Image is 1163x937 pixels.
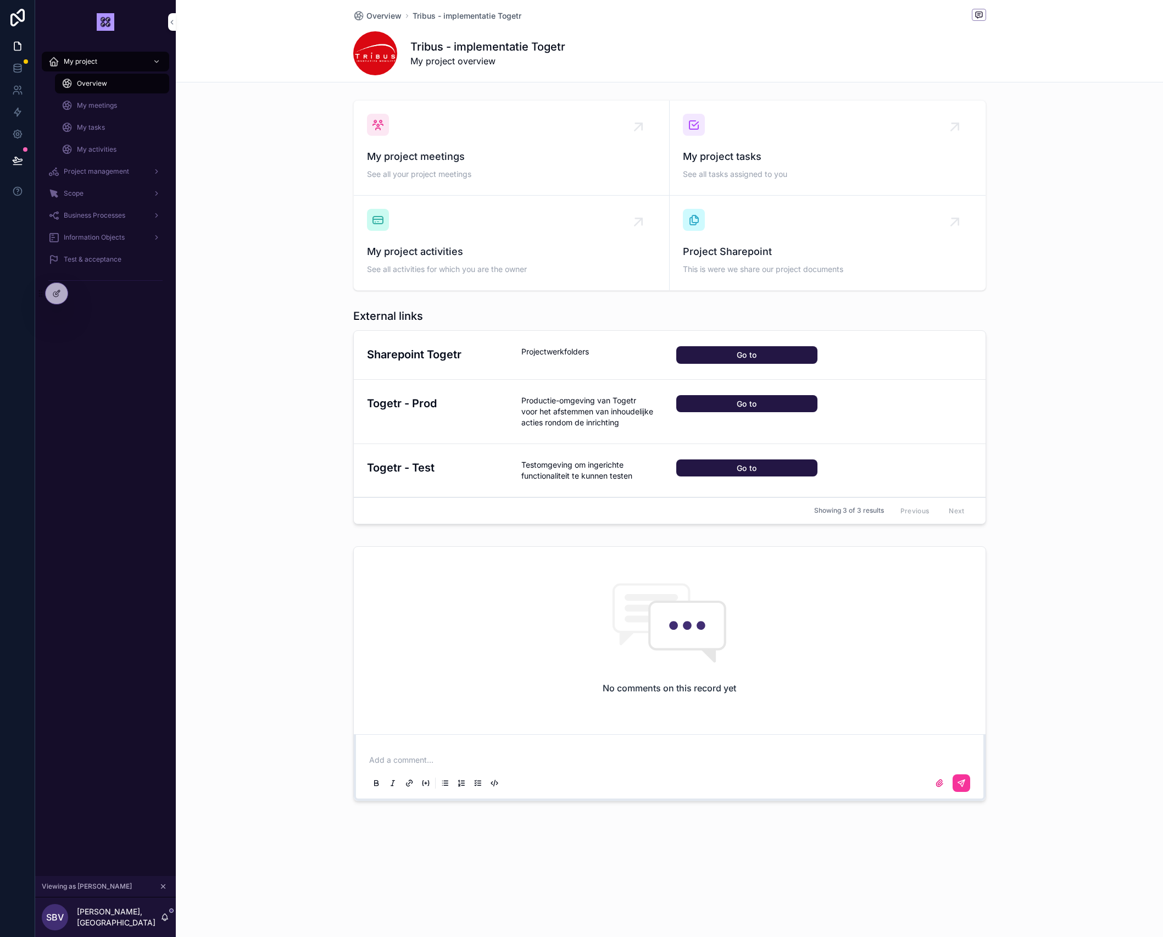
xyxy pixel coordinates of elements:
[77,145,116,154] span: My activities
[603,681,736,695] h2: No comments on this record yet
[521,459,663,481] span: Testomgeving om ingerichte functionaliteit te kunnen testen
[367,264,656,275] span: See all activities for which you are the owner
[670,101,986,196] a: My project tasksSee all tasks assigned to you
[64,211,125,220] span: Business Processes
[367,395,509,412] h3: Togetr - Prod
[77,101,117,110] span: My meetings
[683,264,972,275] span: This is were we share our project documents
[35,44,176,303] div: scrollable content
[64,189,84,198] span: Scope
[55,118,169,137] a: My tasks
[77,906,160,928] p: [PERSON_NAME], [GEOGRAPHIC_DATA]
[77,123,105,132] span: My tasks
[354,196,670,290] a: My project activitiesSee all activities for which you are the owner
[55,96,169,115] a: My meetings
[410,39,565,54] h1: Tribus - implementatie Togetr
[46,911,64,924] span: SBv
[676,395,818,413] a: Go to
[42,882,132,891] span: Viewing as [PERSON_NAME]
[353,10,402,21] a: Overview
[354,101,670,196] a: My project meetingsSee all your project meetings
[413,10,521,21] a: Tribus - implementatie Togetr
[814,506,884,515] span: Showing 3 of 3 results
[42,206,169,225] a: Business Processes
[97,13,114,31] img: App logo
[55,74,169,93] a: Overview
[77,79,107,88] span: Overview
[410,54,565,68] span: My project overview
[683,244,972,259] span: Project Sharepoint
[55,140,169,159] a: My activities
[521,395,663,428] span: Productie-omgeving van Togetr voor het afstemmen van inhoudelijke acties rondom de inrichting
[42,184,169,203] a: Scope
[367,169,656,180] span: See all your project meetings
[367,244,656,259] span: My project activities
[367,346,509,363] h3: Sharepoint Togetr
[42,250,169,269] a: Test & acceptance
[683,149,972,164] span: My project tasks
[42,52,169,71] a: My project
[670,196,986,290] a: Project SharepointThis is were we share our project documents
[366,10,402,21] span: Overview
[42,162,169,181] a: Project management
[64,255,121,264] span: Test & acceptance
[367,459,509,476] h3: Togetr - Test
[64,57,97,66] span: My project
[64,233,125,242] span: Information Objects
[367,149,656,164] span: My project meetings
[676,346,818,364] a: Go to
[64,167,129,176] span: Project management
[683,169,972,180] span: See all tasks assigned to you
[676,459,818,477] a: Go to
[42,228,169,247] a: Information Objects
[353,308,423,324] h1: External links
[521,346,663,357] span: Projectwerkfolders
